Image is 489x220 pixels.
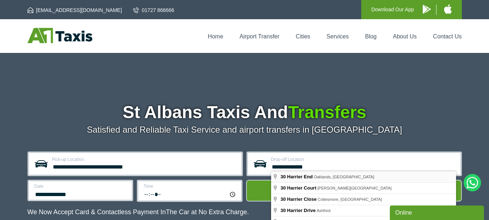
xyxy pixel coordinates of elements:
a: Services [326,33,349,40]
span: Harrier Drive [287,208,316,213]
a: Blog [365,33,376,40]
span: The Car at No Extra Charge. [166,208,249,216]
span: 30 [281,196,286,202]
a: Cities [296,33,310,40]
a: Home [208,33,223,40]
span: 30 [281,185,286,191]
label: Date [34,184,127,188]
span: [PERSON_NAME][GEOGRAPHIC_DATA] [317,186,392,190]
span: 30 [281,208,286,213]
label: Time [144,184,237,188]
span: 30 [281,174,286,179]
span: Transfers [288,103,366,122]
label: Drop-off Location [271,157,456,162]
a: 01727 866666 [133,7,174,14]
a: About Us [393,33,417,40]
iframe: chat widget [390,204,485,220]
a: Airport Transfer [240,33,279,40]
p: Satisfied and Reliable Taxi Service and airport transfers in [GEOGRAPHIC_DATA] [28,125,462,135]
img: A1 Taxis St Albans LTD [28,28,92,43]
span: Ashford [317,208,330,213]
span: Harrier Court [287,185,316,191]
p: We Now Accept Card & Contactless Payment In [28,208,249,216]
span: Oaklands, [GEOGRAPHIC_DATA] [314,175,374,179]
span: Harrier Close [287,196,317,202]
img: A1 Taxis Android App [423,5,431,14]
label: Pick-up Location [52,157,237,162]
a: [EMAIL_ADDRESS][DOMAIN_NAME] [28,7,122,14]
img: A1 Taxis iPhone App [444,4,452,14]
h1: St Albans Taxis And [28,104,462,121]
button: Get Quote [246,180,462,202]
span: Cottesmore, [GEOGRAPHIC_DATA] [318,197,382,202]
span: Harrier End [287,174,313,179]
p: Download Our App [371,5,414,14]
a: Contact Us [433,33,461,40]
